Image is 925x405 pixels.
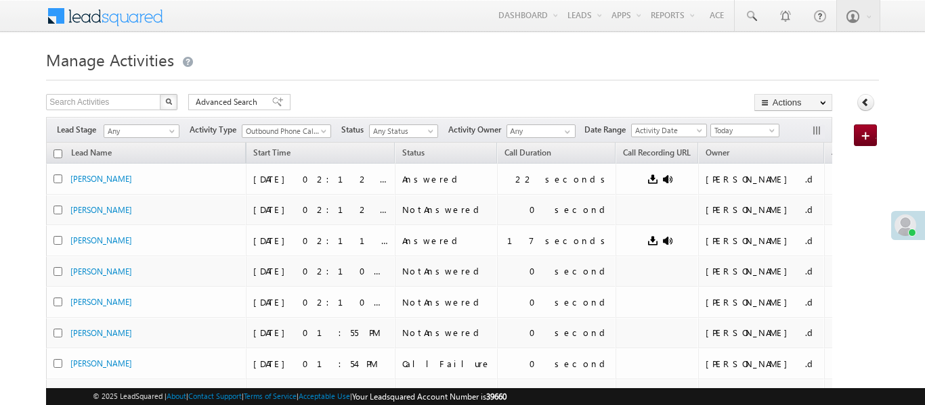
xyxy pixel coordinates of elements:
div: [PERSON_NAME] .d [706,235,818,247]
a: Outbound Phone Call Activity [242,124,331,138]
a: [PERSON_NAME] [70,328,132,338]
div: Answered [402,173,491,185]
span: Status [402,147,425,158]
span: Call Duration [504,147,551,158]
span: © 2025 LeadSquared | | | | | [93,390,507,403]
div: 0 second [530,358,610,370]
span: Owner [706,147,729,158]
div: [PERSON_NAME] .d [706,173,818,185]
span: 39660 [486,391,507,402]
span: Lead Stage [57,124,102,136]
div: [DATE] 02:12 PM [253,173,389,185]
span: Outbound Phone Call Activity [242,125,324,137]
a: [PERSON_NAME] [70,205,132,215]
div: [DATE] 02:12 PM [253,204,389,216]
span: Any [104,125,175,137]
span: Status [341,124,369,136]
span: Actions [825,145,865,162]
a: [PERSON_NAME] [70,266,132,277]
div: CallFailure [402,358,491,370]
div: 0 second [530,296,610,308]
a: Terms of Service [244,391,297,400]
a: Status [395,145,431,163]
span: Activity Type [190,124,242,136]
div: [DATE] 01:54 PM [253,358,389,370]
div: [DATE] 02:10 PM [253,296,389,308]
a: About [167,391,186,400]
div: NotAnswered [402,204,491,216]
div: [PERSON_NAME] .d [706,358,818,370]
div: 0 second [530,327,610,339]
a: Today [710,124,779,137]
span: Activity Date [632,124,702,137]
div: 0 second [530,204,610,216]
div: 0 second [530,265,610,277]
span: Lead Name [64,145,119,163]
a: [PERSON_NAME] [70,235,132,245]
a: Activity Date [631,124,707,137]
div: [DATE] 02:10 PM [253,265,389,277]
input: Check all records [53,149,62,158]
button: Actions [754,94,832,111]
a: [PERSON_NAME] [70,358,132,368]
span: Date Range [584,124,631,136]
input: Type to Search [507,124,576,138]
span: Start Time [253,147,291,158]
div: NotAnswered [402,265,491,277]
div: [PERSON_NAME] .d [706,204,818,216]
a: Acceptable Use [299,391,350,400]
div: [PERSON_NAME] .d [706,327,818,339]
a: [PERSON_NAME] [70,297,132,307]
div: [DATE] 02:11 PM [253,235,389,247]
a: Any Status [369,124,438,138]
span: Your Leadsquared Account Number is [352,391,507,402]
a: Contact Support [188,391,242,400]
a: Start Time [246,145,297,163]
div: Answered [402,235,491,247]
span: Advanced Search [196,96,261,108]
div: 22 seconds [515,173,610,185]
a: [PERSON_NAME] [70,174,132,184]
div: NotAnswered [402,327,491,339]
span: Manage Activities [46,49,174,70]
a: Any [104,124,179,138]
span: Today [711,124,775,137]
div: [DATE] 01:55 PM [253,327,389,339]
img: Search [165,98,172,105]
div: [PERSON_NAME] .d [706,296,818,308]
span: Any Status [370,125,434,137]
span: Call Recording URL [623,147,691,158]
span: Activity Owner [448,124,507,136]
a: Show All Items [557,125,574,139]
div: NotAnswered [402,296,491,308]
a: Call Duration [498,145,558,163]
div: [PERSON_NAME] .d [706,265,818,277]
div: 17 seconds [507,235,610,247]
